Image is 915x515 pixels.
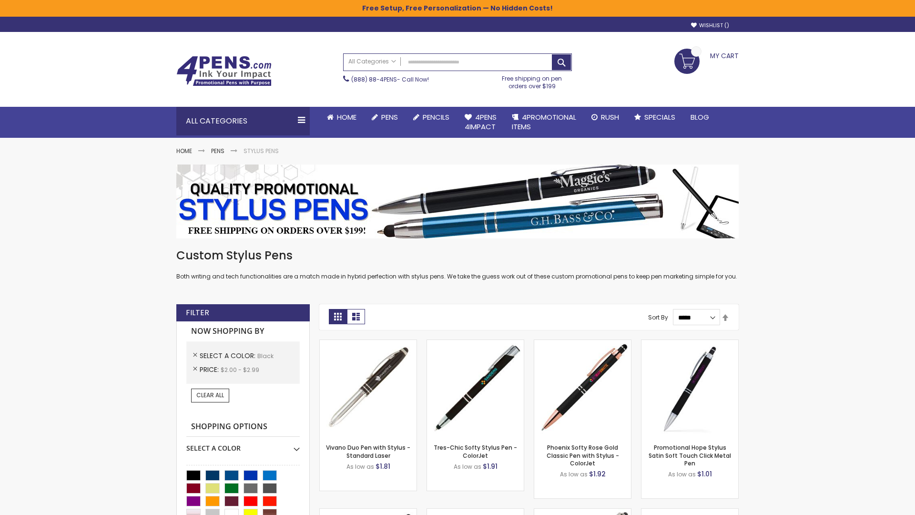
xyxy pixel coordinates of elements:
div: Both writing and tech functionalities are a match made in hybrid perfection with stylus pens. We ... [176,248,739,281]
strong: Shopping Options [186,417,300,437]
a: Home [319,107,364,128]
span: Price [200,365,221,374]
span: 4PROMOTIONAL ITEMS [512,112,576,132]
a: All Categories [344,54,401,70]
a: Rush [584,107,627,128]
div: All Categories [176,107,310,135]
img: Tres-Chic Softy Stylus Pen - ColorJet-Black [427,340,524,437]
span: Blog [691,112,709,122]
span: $1.92 [589,469,606,479]
span: Black [257,352,274,360]
a: Promotional Hope Stylus Satin Soft Touch Click Metal Pen-Black [641,340,738,348]
a: Pencils [406,107,457,128]
a: (888) 88-4PENS [351,75,397,83]
a: Blog [683,107,717,128]
span: Pencils [423,112,449,122]
a: Vivano Duo Pen with Stylus - Standard Laser [326,443,410,459]
span: As low as [668,470,696,478]
img: 4Pens Custom Pens and Promotional Products [176,56,272,86]
span: $2.00 - $2.99 [221,366,259,374]
h1: Custom Stylus Pens [176,248,739,263]
span: As low as [560,470,588,478]
a: 4PROMOTIONALITEMS [504,107,584,138]
div: Free shipping on pen orders over $199 [492,71,572,90]
span: Select A Color [200,351,257,360]
span: Specials [644,112,675,122]
span: All Categories [348,58,396,65]
span: $1.81 [376,462,390,471]
a: Promotional Hope Stylus Satin Soft Touch Click Metal Pen [649,443,731,467]
span: As low as [454,463,481,471]
span: Pens [381,112,398,122]
span: - Call Now! [351,75,429,83]
span: $1.01 [697,469,712,479]
span: Clear All [196,391,224,399]
strong: Grid [329,309,347,324]
span: As low as [346,463,374,471]
a: Tres-Chic Softy Stylus Pen - ColorJet [434,443,517,459]
a: Vivano Duo Pen with Stylus - Standard Laser-Black [320,340,417,348]
span: Rush [601,112,619,122]
a: Phoenix Softy Rose Gold Classic Pen with Stylus - ColorJet [547,443,619,467]
a: Home [176,147,192,155]
a: Pens [364,107,406,128]
span: $1.91 [483,462,498,471]
img: Promotional Hope Stylus Satin Soft Touch Click Metal Pen-Black [641,340,738,437]
span: Home [337,112,356,122]
a: Tres-Chic Softy Stylus Pen - ColorJet-Black [427,340,524,348]
a: Clear All [191,389,229,402]
span: 4Pens 4impact [465,112,497,132]
strong: Now Shopping by [186,321,300,341]
a: Pens [211,147,224,155]
img: Phoenix Softy Rose Gold Classic Pen with Stylus - ColorJet-Black [534,340,631,437]
strong: Filter [186,308,209,318]
img: Vivano Duo Pen with Stylus - Standard Laser-Black [320,340,417,437]
label: Sort By [648,313,668,321]
a: Wishlist [691,22,729,29]
strong: Stylus Pens [244,147,279,155]
a: Specials [627,107,683,128]
img: Stylus Pens [176,165,739,238]
a: Phoenix Softy Rose Gold Classic Pen with Stylus - ColorJet-Black [534,340,631,348]
a: 4Pens4impact [457,107,504,138]
div: Select A Color [186,437,300,453]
